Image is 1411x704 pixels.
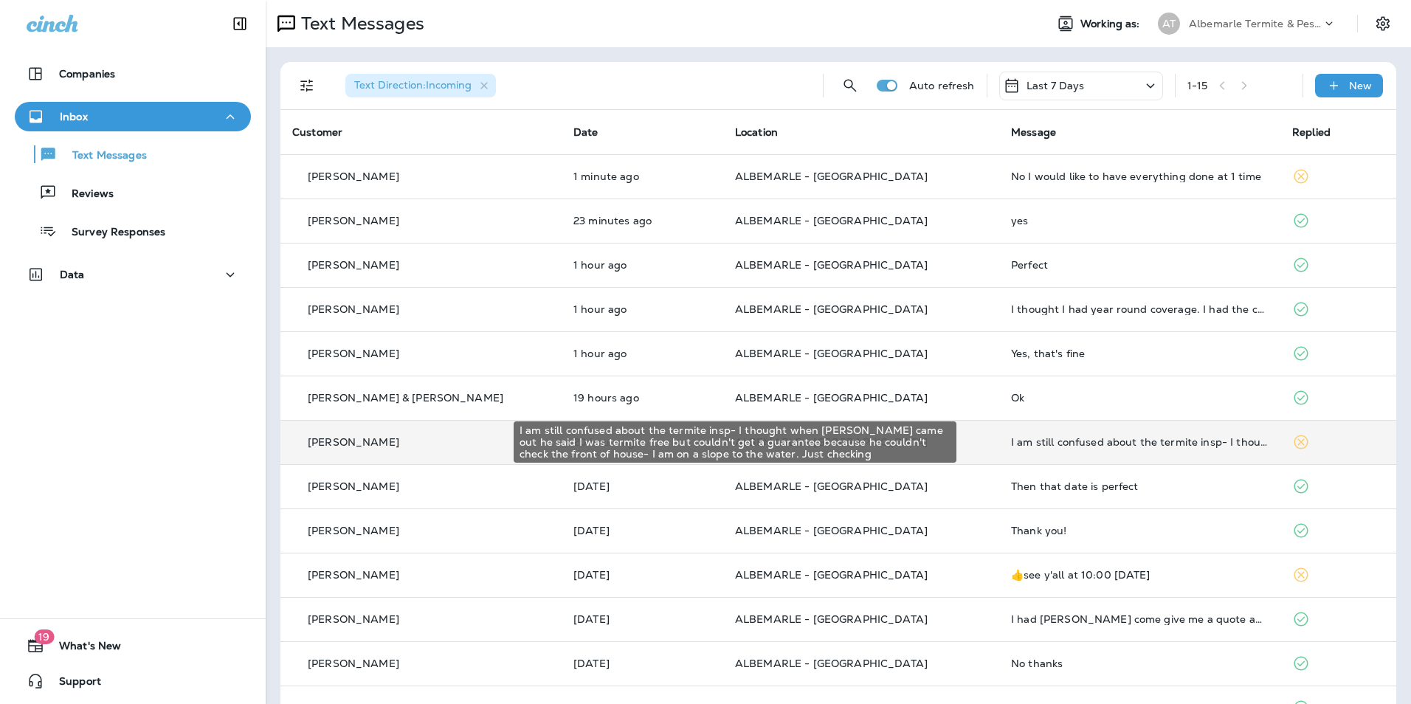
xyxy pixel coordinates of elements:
[57,226,165,240] p: Survey Responses
[735,125,778,139] span: Location
[573,170,711,182] p: Sep 12, 2025 09:59 AM
[1011,259,1269,271] div: Perfect
[15,666,251,696] button: Support
[735,303,928,316] span: ALBEMARLE - [GEOGRAPHIC_DATA]
[308,303,399,315] p: [PERSON_NAME]
[573,525,711,536] p: Sep 9, 2025 02:31 PM
[1189,18,1322,30] p: Albemarle Termite & Pest Control
[59,68,115,80] p: Companies
[1011,348,1269,359] div: Yes, that's fine
[44,675,101,693] span: Support
[573,613,711,625] p: Sep 9, 2025 01:39 PM
[1011,125,1056,139] span: Message
[44,640,121,658] span: What's New
[573,480,711,492] p: Sep 9, 2025 02:33 PM
[308,525,399,536] p: [PERSON_NAME]
[735,170,928,183] span: ALBEMARLE - [GEOGRAPHIC_DATA]
[308,170,399,182] p: [PERSON_NAME]
[308,348,399,359] p: [PERSON_NAME]
[308,392,503,404] p: [PERSON_NAME] & [PERSON_NAME]
[1011,658,1269,669] div: No thanks
[1011,525,1269,536] div: Thank you!
[1011,392,1269,404] div: Ok
[60,269,85,280] p: Data
[308,613,399,625] p: [PERSON_NAME]
[15,215,251,246] button: Survey Responses
[1158,13,1180,35] div: AT
[15,631,251,660] button: 19What's New
[1349,80,1372,92] p: New
[1011,170,1269,182] div: No I would like to have everything done at 1 time
[295,13,424,35] p: Text Messages
[292,125,342,139] span: Customer
[1011,613,1269,625] div: I had Ashton Jordan come give me a quote and when I called him to say I wanted the service he nev...
[735,657,928,670] span: ALBEMARLE - [GEOGRAPHIC_DATA]
[15,139,251,170] button: Text Messages
[573,569,711,581] p: Sep 9, 2025 02:04 PM
[573,259,711,271] p: Sep 12, 2025 08:37 AM
[1011,436,1269,448] div: I am still confused about the termite insp- I thought when Ashton came out he said I was termite ...
[15,59,251,89] button: Companies
[735,347,928,360] span: ALBEMARLE - [GEOGRAPHIC_DATA]
[308,658,399,669] p: [PERSON_NAME]
[735,524,928,537] span: ALBEMARLE - [GEOGRAPHIC_DATA]
[292,71,322,100] button: Filters
[835,71,865,100] button: Search Messages
[354,78,472,92] span: Text Direction : Incoming
[735,612,928,626] span: ALBEMARLE - [GEOGRAPHIC_DATA]
[60,111,88,122] p: Inbox
[573,303,711,315] p: Sep 12, 2025 08:24 AM
[1011,303,1269,315] div: I thought I had year round coverage. I had the coverage of a visit every quarter. I do want to co...
[308,436,399,448] p: [PERSON_NAME]
[573,125,598,139] span: Date
[58,149,147,163] p: Text Messages
[1027,80,1085,92] p: Last 7 Days
[573,348,711,359] p: Sep 12, 2025 08:18 AM
[909,80,975,92] p: Auto refresh
[15,177,251,208] button: Reviews
[573,215,711,227] p: Sep 12, 2025 09:36 AM
[1292,125,1331,139] span: Replied
[1187,80,1208,92] div: 1 - 15
[15,260,251,289] button: Data
[1370,10,1396,37] button: Settings
[345,74,496,97] div: Text Direction:Incoming
[735,258,928,272] span: ALBEMARLE - [GEOGRAPHIC_DATA]
[735,214,928,227] span: ALBEMARLE - [GEOGRAPHIC_DATA]
[735,480,928,493] span: ALBEMARLE - [GEOGRAPHIC_DATA]
[219,9,261,38] button: Collapse Sidebar
[514,421,956,463] div: I am still confused about the termite insp- I thought when [PERSON_NAME] came out he said I was t...
[308,215,399,227] p: [PERSON_NAME]
[57,187,114,201] p: Reviews
[308,480,399,492] p: [PERSON_NAME]
[1011,215,1269,227] div: yes
[1011,480,1269,492] div: Then that date is perfect
[15,102,251,131] button: Inbox
[308,259,399,271] p: [PERSON_NAME]
[573,392,711,404] p: Sep 11, 2025 02:37 PM
[735,391,928,404] span: ALBEMARLE - [GEOGRAPHIC_DATA]
[573,658,711,669] p: Sep 9, 2025 12:59 PM
[1080,18,1143,30] span: Working as:
[1011,569,1269,581] div: 👍see y'all at 10:00 next Tuesday
[308,569,399,581] p: [PERSON_NAME]
[34,629,54,644] span: 19
[735,568,928,582] span: ALBEMARLE - [GEOGRAPHIC_DATA]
